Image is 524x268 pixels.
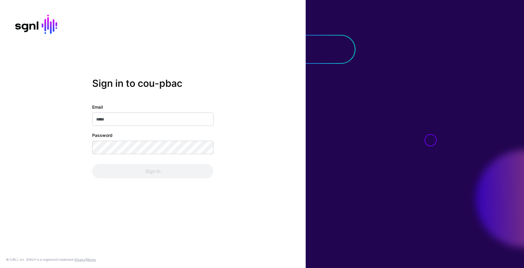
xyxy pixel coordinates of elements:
[75,258,86,261] a: Privacy
[6,257,96,262] div: © [URL], Inc. SGNL® is a registered trademark. &
[87,258,96,261] a: Terms
[92,132,113,138] label: Password
[92,104,103,110] label: Email
[92,77,213,89] h2: Sign in to cou-pbac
